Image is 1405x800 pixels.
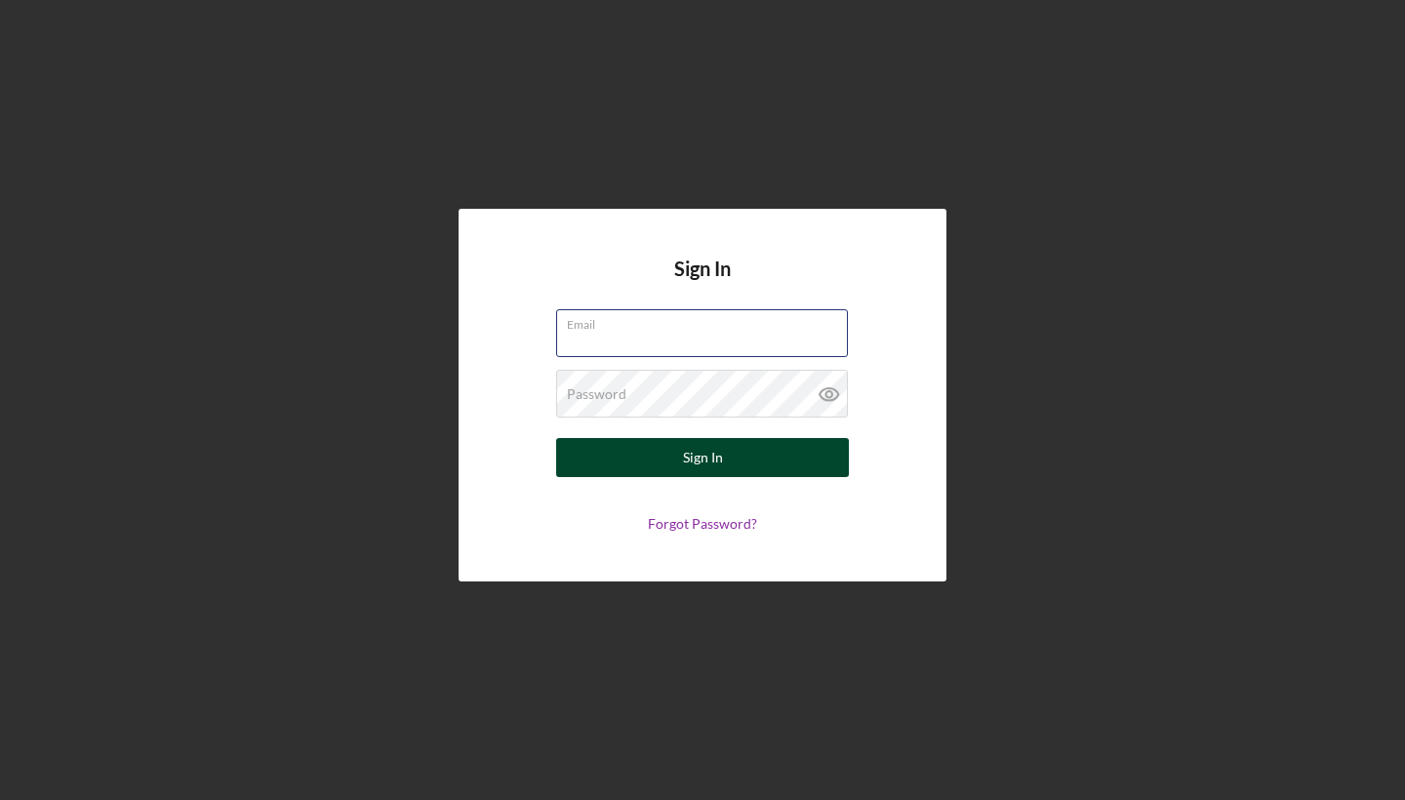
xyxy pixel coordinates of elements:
label: Email [567,310,848,332]
div: Sign In [683,438,723,477]
button: Sign In [556,438,849,477]
a: Forgot Password? [648,515,757,532]
label: Password [567,386,626,402]
h4: Sign In [674,258,731,309]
